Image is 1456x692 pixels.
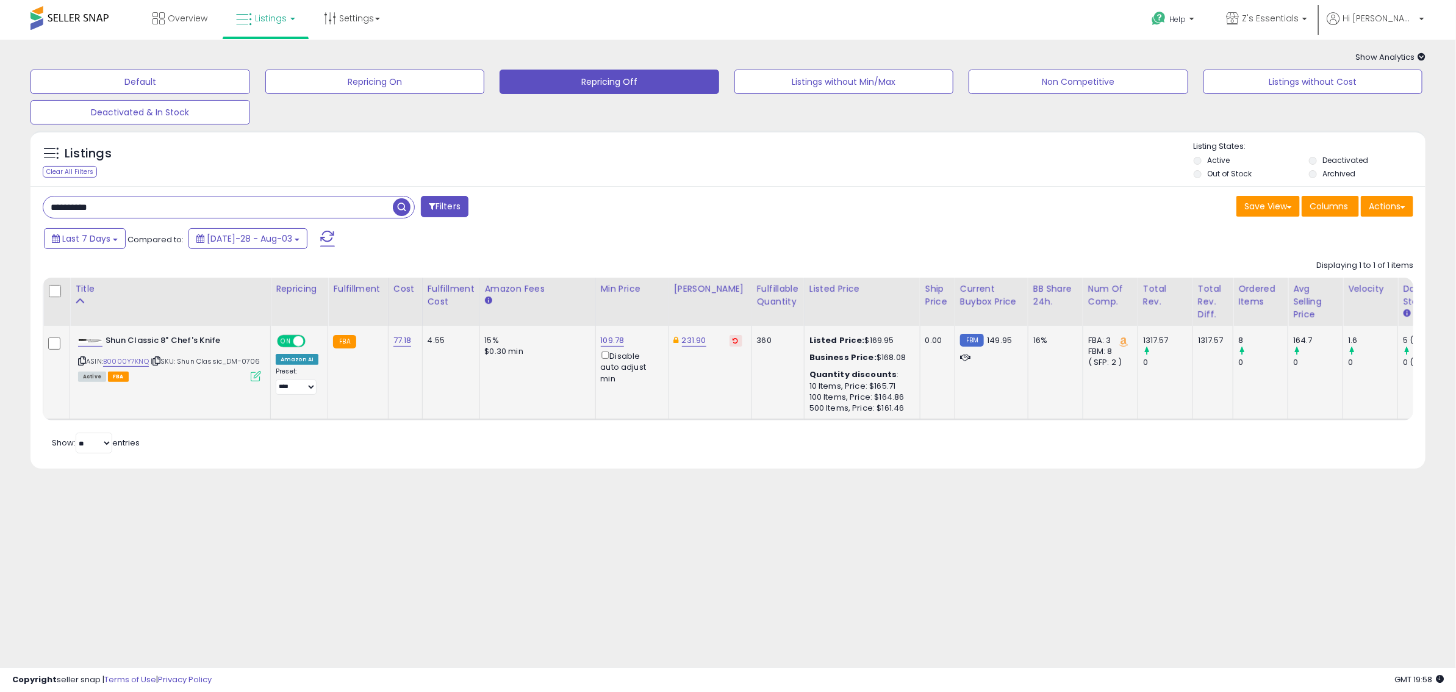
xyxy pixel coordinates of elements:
[1236,196,1300,217] button: Save View
[78,372,106,382] span: All listings currently available for purchase on Amazon
[960,283,1023,308] div: Current Buybox Price
[276,283,323,295] div: Repricing
[969,70,1188,94] button: Non Competitive
[1403,335,1452,346] div: 5 (71.43%)
[304,336,323,347] span: OFF
[1293,335,1343,346] div: 164.7
[1169,14,1186,24] span: Help
[106,335,254,350] b: Shun Classic 8" Chef's Knife
[809,381,911,392] div: 10 Items, Price: $165.71
[168,12,207,24] span: Overview
[1348,283,1393,295] div: Velocity
[500,70,719,94] button: Repricing Off
[1403,357,1452,368] div: 0 (0%)
[30,70,250,94] button: Default
[333,283,382,295] div: Fulfillment
[188,228,307,249] button: [DATE]-28 - Aug-03
[809,335,911,346] div: $169.95
[151,356,260,366] span: | SKU: Shun Classic_DM-0706
[809,392,911,403] div: 100 Items, Price: $164.86
[78,339,102,343] img: 21PQXh9luYL._SL40_.jpg
[1355,51,1426,63] span: Show Analytics
[78,335,261,380] div: ASIN:
[278,336,293,347] span: ON
[1194,141,1426,153] p: Listing States:
[1151,11,1166,26] i: Get Help
[1322,155,1368,165] label: Deactivated
[485,335,586,346] div: 15%
[1088,357,1128,368] div: ( SFP: 2 )
[1207,155,1230,165] label: Active
[1088,283,1133,308] div: Num of Comp.
[1322,168,1355,179] label: Archived
[428,283,475,308] div: Fulfillment Cost
[1348,357,1397,368] div: 0
[1293,357,1343,368] div: 0
[960,334,984,347] small: FBM
[207,232,292,245] span: [DATE]-28 - Aug-03
[1238,283,1283,308] div: Ordered Items
[1327,12,1424,40] a: Hi [PERSON_NAME]
[1033,283,1078,308] div: BB Share 24h.
[601,334,625,347] a: 109.78
[1088,335,1128,346] div: FBA: 3
[276,354,318,365] div: Amazon AI
[127,234,184,245] span: Compared to:
[1203,70,1423,94] button: Listings without Cost
[757,283,799,308] div: Fulfillable Quantity
[1293,283,1338,321] div: Avg Selling Price
[601,283,664,295] div: Min Price
[485,346,586,357] div: $0.30 min
[809,369,911,380] div: :
[62,232,110,245] span: Last 7 Days
[1143,357,1192,368] div: 0
[1238,357,1288,368] div: 0
[987,334,1012,346] span: 149.95
[108,372,129,382] span: FBA
[1238,335,1288,346] div: 8
[809,352,911,363] div: $168.08
[1302,196,1359,217] button: Columns
[1143,283,1188,308] div: Total Rev.
[809,369,897,380] b: Quantity discounts
[809,283,915,295] div: Listed Price
[265,70,485,94] button: Repricing On
[1361,196,1413,217] button: Actions
[1403,283,1447,308] div: Days In Stock
[1198,283,1228,321] div: Total Rev. Diff.
[1198,335,1224,346] div: 1317.57
[44,228,126,249] button: Last 7 Days
[65,145,112,162] h5: Listings
[30,100,250,124] button: Deactivated & In Stock
[1403,308,1410,319] small: Days In Stock.
[1033,335,1074,346] div: 16%
[674,283,747,295] div: [PERSON_NAME]
[809,351,877,363] b: Business Price:
[52,437,140,449] span: Show: entries
[601,349,659,384] div: Disable auto adjust min
[1348,335,1397,346] div: 1.6
[75,283,265,295] div: Title
[1343,12,1416,24] span: Hi [PERSON_NAME]
[103,356,149,367] a: B0000Y7KNQ
[734,70,954,94] button: Listings without Min/Max
[809,403,911,414] div: 500 Items, Price: $161.46
[1207,168,1252,179] label: Out of Stock
[925,283,950,308] div: Ship Price
[43,166,97,178] div: Clear All Filters
[276,367,318,395] div: Preset:
[1242,12,1299,24] span: Z's Essentials
[421,196,468,217] button: Filters
[1088,346,1128,357] div: FBM: 8
[393,334,412,347] a: 77.18
[485,283,590,295] div: Amazon Fees
[809,334,865,346] b: Listed Price:
[682,334,706,347] a: 231.90
[757,335,795,346] div: 360
[925,335,945,346] div: 0.00
[255,12,287,24] span: Listings
[1143,335,1192,346] div: 1317.57
[393,283,417,295] div: Cost
[485,295,492,306] small: Amazon Fees.
[1142,2,1207,40] a: Help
